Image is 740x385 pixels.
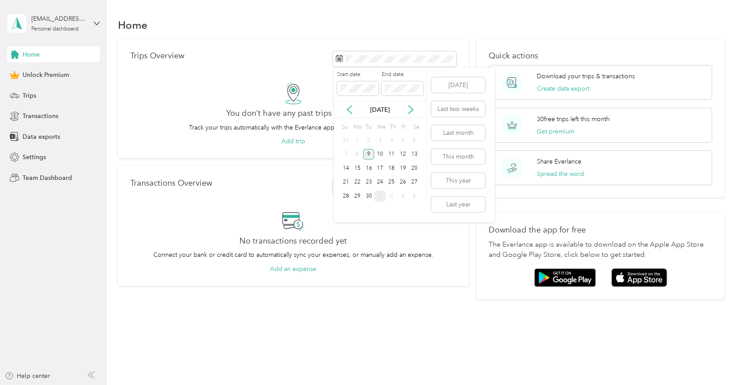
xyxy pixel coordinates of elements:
div: 8 [352,149,363,160]
div: 7 [340,149,352,160]
div: 31 [340,135,352,146]
div: Su [340,121,349,133]
div: 4 [386,135,397,146]
div: 23 [363,177,375,188]
button: Get premium [537,127,574,136]
p: The Everlance app is available to download on the Apple App Store and Google Play Store, click be... [489,240,712,261]
div: 29 [352,191,363,202]
p: Download your trips & transactions [537,72,635,81]
div: 17 [374,163,386,174]
div: 1 [374,191,386,202]
p: Share Everlance [537,157,581,166]
h2: You don’t have any past trips to view [226,109,360,118]
div: 10 [374,149,386,160]
div: Mo [352,121,361,133]
span: Team Dashboard [23,173,72,183]
div: 27 [409,177,420,188]
div: Tu [364,121,373,133]
div: 21 [340,177,352,188]
button: This year [431,173,485,188]
div: 24 [374,177,386,188]
div: 3 [374,135,386,146]
p: Track your trips automatically with the Everlance app or manually add a trip [189,123,397,132]
div: 13 [409,149,420,160]
button: Create data export [537,84,589,93]
iframe: Everlance-gr Chat Button Frame [691,335,740,385]
h1: Home [118,20,148,30]
span: Home [23,50,40,59]
div: 12 [397,149,409,160]
label: Start date [337,71,379,79]
div: 26 [397,177,409,188]
div: 4 [409,191,420,202]
img: Google play [534,268,596,287]
p: Connect your bank or credit card to automatically sync your expenses, or manually add an expense. [153,250,433,259]
div: 28 [340,191,352,202]
div: 16 [363,163,375,174]
img: App store [611,268,667,287]
button: [DATE] [431,77,485,93]
button: Add trip [281,137,305,146]
p: 30 free trips left this month [537,114,610,124]
div: 25 [386,177,397,188]
span: Unlock Premium [23,70,69,80]
div: Personal dashboard [31,27,79,32]
span: Settings [23,152,46,162]
h2: No transactions recorded yet [239,236,347,246]
div: 20 [409,163,420,174]
div: 30 [363,191,375,202]
p: [DATE] [361,105,398,114]
p: Quick actions [489,51,712,61]
div: 2 [363,135,375,146]
span: Transactions [23,111,58,121]
div: 18 [386,163,397,174]
div: Sa [412,121,420,133]
label: End date [382,71,423,79]
button: Spread the word [537,169,584,179]
p: Trips Overview [130,51,184,61]
button: Last year [431,197,485,212]
button: Add an expense [270,264,316,274]
div: 6 [409,135,420,146]
div: 9 [363,149,375,160]
span: Trips [23,91,36,100]
div: 3 [397,191,409,202]
button: Last two weeks [431,101,485,117]
div: Fr [400,121,409,133]
div: 1 [352,135,363,146]
p: Transactions Overview [130,179,212,188]
div: 11 [386,149,397,160]
div: 14 [340,163,352,174]
div: Th [389,121,397,133]
button: Last month [431,125,485,141]
div: 5 [397,135,409,146]
button: This month [431,149,485,164]
div: We [376,121,386,133]
span: Data exports [23,132,60,141]
div: 22 [352,177,363,188]
div: 2 [386,191,397,202]
div: 15 [352,163,363,174]
div: 19 [397,163,409,174]
button: Help center [5,371,50,381]
p: Download the app for free [489,225,712,235]
div: [EMAIL_ADDRESS][DOMAIN_NAME] [31,14,87,23]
